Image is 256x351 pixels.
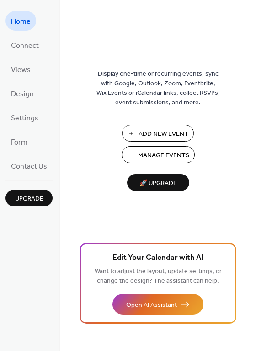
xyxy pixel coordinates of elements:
[5,83,39,103] a: Design
[11,111,38,125] span: Settings
[95,265,222,287] span: Want to adjust the layout, update settings, or change the design? The assistant can help.
[5,190,53,206] button: Upgrade
[11,135,27,150] span: Form
[5,132,33,151] a: Form
[96,69,220,108] span: Display one-time or recurring events, sync with Google, Outlook, Zoom, Eventbrite, Wix Events or ...
[133,177,184,190] span: 🚀 Upgrade
[5,11,36,31] a: Home
[5,59,36,79] a: Views
[139,129,188,139] span: Add New Event
[11,87,34,101] span: Design
[112,252,203,264] span: Edit Your Calendar with AI
[138,151,189,160] span: Manage Events
[122,146,195,163] button: Manage Events
[5,35,44,55] a: Connect
[122,125,194,142] button: Add New Event
[11,160,47,174] span: Contact Us
[11,15,31,29] span: Home
[5,156,53,175] a: Contact Us
[5,108,44,127] a: Settings
[127,174,189,191] button: 🚀 Upgrade
[11,63,31,77] span: Views
[15,194,43,204] span: Upgrade
[126,300,177,310] span: Open AI Assistant
[11,39,39,53] span: Connect
[112,294,203,315] button: Open AI Assistant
